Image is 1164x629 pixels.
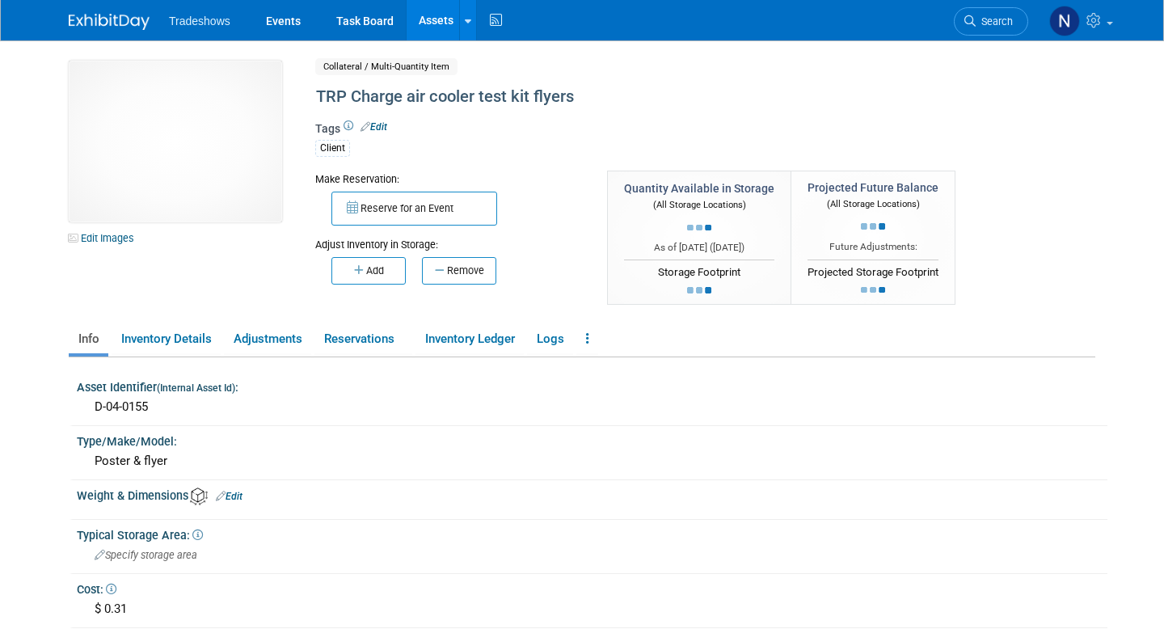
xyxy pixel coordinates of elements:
img: View Images [69,61,282,222]
div: Type/Make/Model: [77,429,1107,450]
div: Cost: [77,577,1107,597]
div: Client [315,140,350,157]
a: Edit [216,491,242,502]
img: loading... [861,223,885,230]
span: [DATE] [713,242,741,253]
div: (All Storage Locations) [808,196,938,211]
a: Adjustments [224,325,311,353]
div: Weight & Dimensions [77,483,1107,505]
button: Remove [422,257,496,285]
small: (Internal Asset Id) [157,382,235,394]
a: Inventory Details [112,325,221,353]
div: Storage Footprint [624,260,774,281]
div: (All Storage Locations) [624,196,774,212]
img: loading... [861,287,885,293]
span: Typical Storage Area: [77,529,203,542]
div: Future Adjustments: [808,240,938,254]
img: ExhibitDay [69,14,150,30]
span: Collateral / Multi-Quantity Item [315,58,458,75]
img: loading... [687,287,711,293]
div: Projected Storage Footprint [808,260,938,281]
div: TRP Charge air cooler test kit flyers [310,82,992,112]
div: Asset Identifier : [77,375,1107,395]
img: Asset Weight and Dimensions [190,488,208,505]
div: Projected Future Balance [808,179,938,196]
div: Adjust Inventory in Storage: [315,226,583,252]
a: Search [954,7,1028,36]
span: Specify storage area [95,549,197,561]
div: Poster & flyer [89,449,1095,474]
span: Search [976,15,1013,27]
a: Info [69,325,108,353]
div: $ 0.31 [89,597,1095,622]
a: Edit [361,121,387,133]
button: Add [331,257,406,285]
span: Tradeshows [169,15,230,27]
div: D-04-0155 [89,395,1095,420]
div: Make Reservation: [315,171,583,187]
a: Edit Images [69,228,141,248]
img: Nathaniel Baptiste [1049,6,1080,36]
div: Quantity Available in Storage [624,180,774,196]
a: Reservations [314,325,412,353]
div: As of [DATE] ( ) [624,241,774,255]
a: Inventory Ledger [415,325,524,353]
button: Reserve for an Event [331,192,497,226]
img: loading... [687,225,711,231]
a: Logs [527,325,573,353]
div: Tags [315,120,992,167]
